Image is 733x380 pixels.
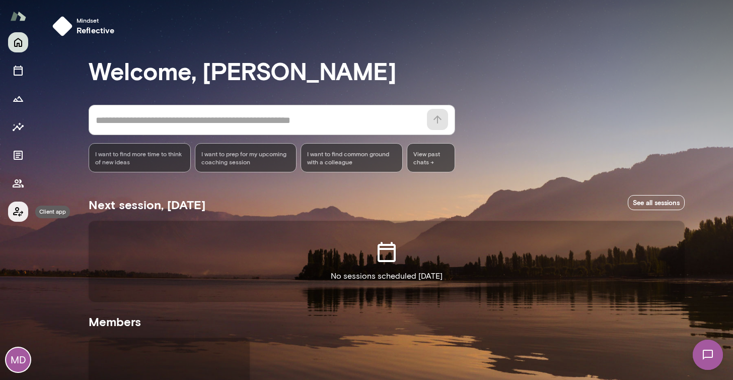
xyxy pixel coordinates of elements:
[95,150,184,166] span: I want to find more time to think of new ideas
[52,16,72,36] img: mindset
[77,24,115,36] h6: reflective
[407,143,455,172] span: View past chats ->
[307,150,396,166] span: I want to find common ground with a colleague
[89,313,685,330] h5: Members
[89,143,191,172] div: I want to find more time to think of new ideas
[195,143,297,172] div: I want to prep for my upcoming coaching session
[8,145,28,165] button: Documents
[8,202,28,222] button: Client app
[8,117,28,137] button: Insights
[35,206,70,218] div: Client app
[331,270,443,282] p: No sessions scheduled [DATE]
[8,32,28,52] button: Home
[301,143,403,172] div: I want to find common ground with a colleague
[48,12,123,40] button: Mindsetreflective
[89,197,205,213] h5: Next session, [DATE]
[77,16,115,24] span: Mindset
[8,173,28,194] button: Members
[6,348,30,372] div: MD
[628,195,685,211] a: See all sessions
[10,7,26,26] img: Mento
[8,89,28,109] button: Growth Plan
[89,56,685,85] h3: Welcome, [PERSON_NAME]
[201,150,290,166] span: I want to prep for my upcoming coaching session
[8,60,28,81] button: Sessions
